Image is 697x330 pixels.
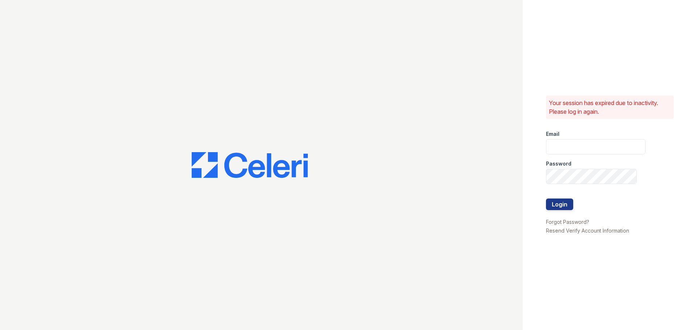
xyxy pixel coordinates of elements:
[546,219,589,225] a: Forgot Password?
[546,227,629,234] a: Resend Verify Account Information
[549,99,671,116] p: Your session has expired due to inactivity. Please log in again.
[546,160,571,167] label: Password
[192,152,308,178] img: CE_Logo_Blue-a8612792a0a2168367f1c8372b55b34899dd931a85d93a1a3d3e32e68fde9ad4.png
[546,130,559,138] label: Email
[546,199,573,210] button: Login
